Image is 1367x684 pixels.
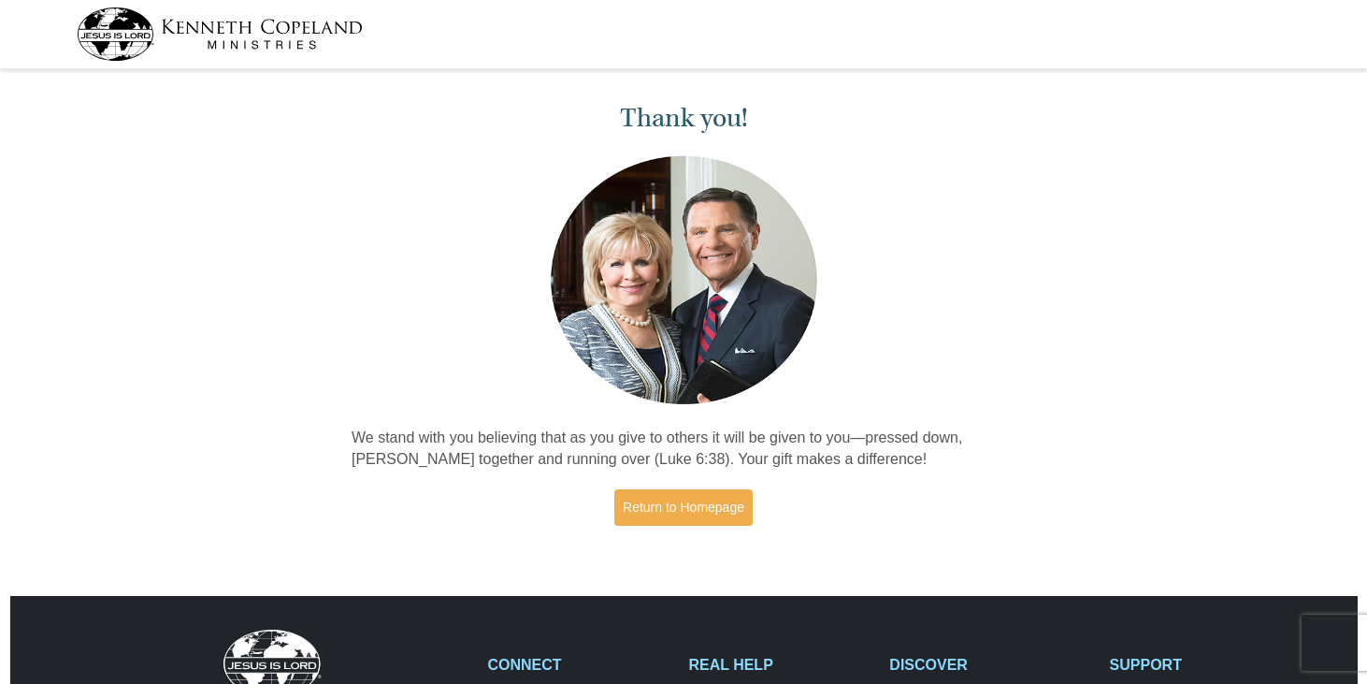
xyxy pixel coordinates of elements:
[1110,656,1291,674] h2: SUPPORT
[352,428,1015,471] p: We stand with you believing that as you give to others it will be given to you—pressed down, [PER...
[546,152,822,409] img: Kenneth and Gloria
[77,7,363,61] img: kcm-header-logo.svg
[889,656,1089,674] h2: DISCOVER
[488,656,669,674] h2: CONNECT
[688,656,870,674] h2: REAL HELP
[352,103,1015,134] h1: Thank you!
[614,489,753,526] a: Return to Homepage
